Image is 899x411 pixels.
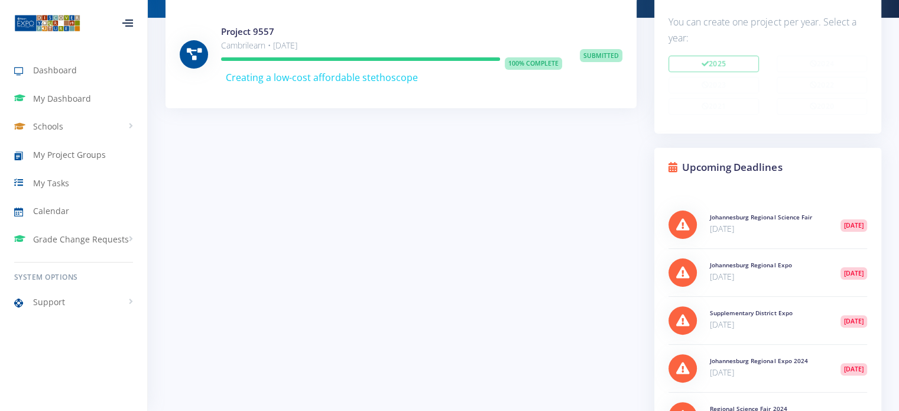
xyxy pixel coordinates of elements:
[33,296,65,308] span: Support
[33,233,129,245] span: Grade Change Requests
[710,270,823,284] p: [DATE]
[226,71,418,84] span: Creating a low-cost affordable stethoscope
[668,56,759,72] button: 2025
[777,98,867,115] button: 2020
[777,77,867,93] button: 2022
[14,14,80,33] img: ...
[840,315,867,328] span: [DATE]
[668,14,867,46] p: You can create one project per year. Select a year:
[710,309,823,318] h6: Supplementary District Expo
[668,160,867,175] h3: Upcoming Deadlines
[710,365,823,380] p: [DATE]
[33,120,63,132] span: Schools
[33,205,69,217] span: Calendar
[33,92,91,105] span: My Dashboard
[580,49,622,62] span: Submitted
[668,98,759,115] button: 2021
[33,148,106,161] span: My Project Groups
[33,177,69,189] span: My Tasks
[33,64,77,76] span: Dashboard
[710,261,823,270] h6: Johannesburg Regional Expo
[710,318,823,332] p: [DATE]
[840,363,867,376] span: [DATE]
[710,213,823,222] h6: Johannesburg Regional Science Fair
[840,267,867,280] span: [DATE]
[505,57,562,70] span: 100% Complete
[221,25,274,37] a: Project 9557
[710,222,823,236] p: [DATE]
[221,38,562,53] p: Cambrilearn • [DATE]
[710,357,823,365] h6: Johannesburg Regional Expo 2024
[777,56,867,72] button: 2024
[668,77,759,93] button: 2023
[840,219,867,232] span: [DATE]
[14,272,133,283] h6: System Options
